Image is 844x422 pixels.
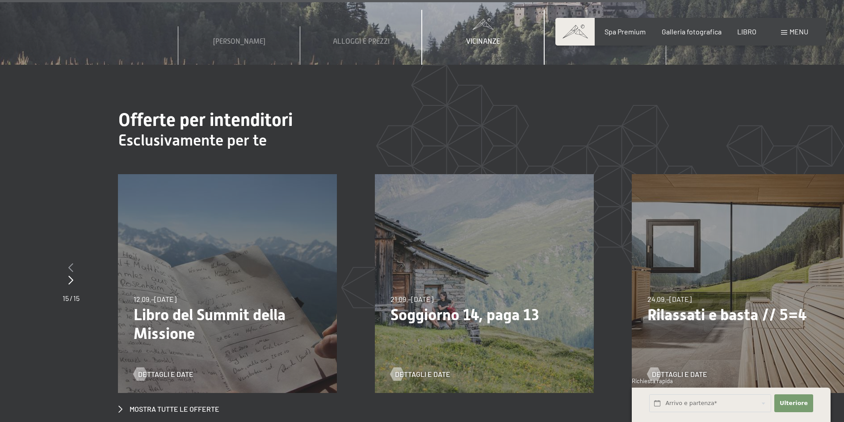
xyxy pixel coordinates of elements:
[138,370,193,378] font: Dettagli e date
[737,27,756,36] a: LIBRO
[662,27,722,36] a: Galleria fotografica
[391,369,450,379] a: Dettagli e date
[647,295,692,303] font: 24.09.–[DATE]
[213,38,265,46] font: [PERSON_NAME]
[780,400,808,406] font: Ulteriore
[118,404,219,414] a: Mostra tutte le offerte
[134,295,176,303] font: 12.09.–[DATE]
[70,294,72,302] font: /
[466,38,500,46] font: Vicinanze
[395,370,450,378] font: Dettagli e date
[63,294,69,302] font: 15
[647,369,707,379] a: Dettagli e date
[118,109,293,130] font: Offerte per intenditori
[391,306,539,324] font: Soggiorno 14, paga 13
[134,369,193,379] a: Dettagli e date
[391,295,433,303] font: 21.09.–[DATE]
[774,394,813,413] button: Ulteriore
[130,405,219,413] font: Mostra tutte le offerte
[647,306,807,324] font: Rilassati e basta // 5=4
[134,306,286,343] font: Libro del Summit della Missione
[333,38,390,46] font: Alloggi e prezzi
[789,27,808,36] font: menu
[605,27,646,36] a: Spa Premium
[73,294,80,302] font: 15
[652,370,707,378] font: Dettagli e date
[632,377,673,384] font: Richiesta rapida
[118,131,267,149] font: Esclusivamente per te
